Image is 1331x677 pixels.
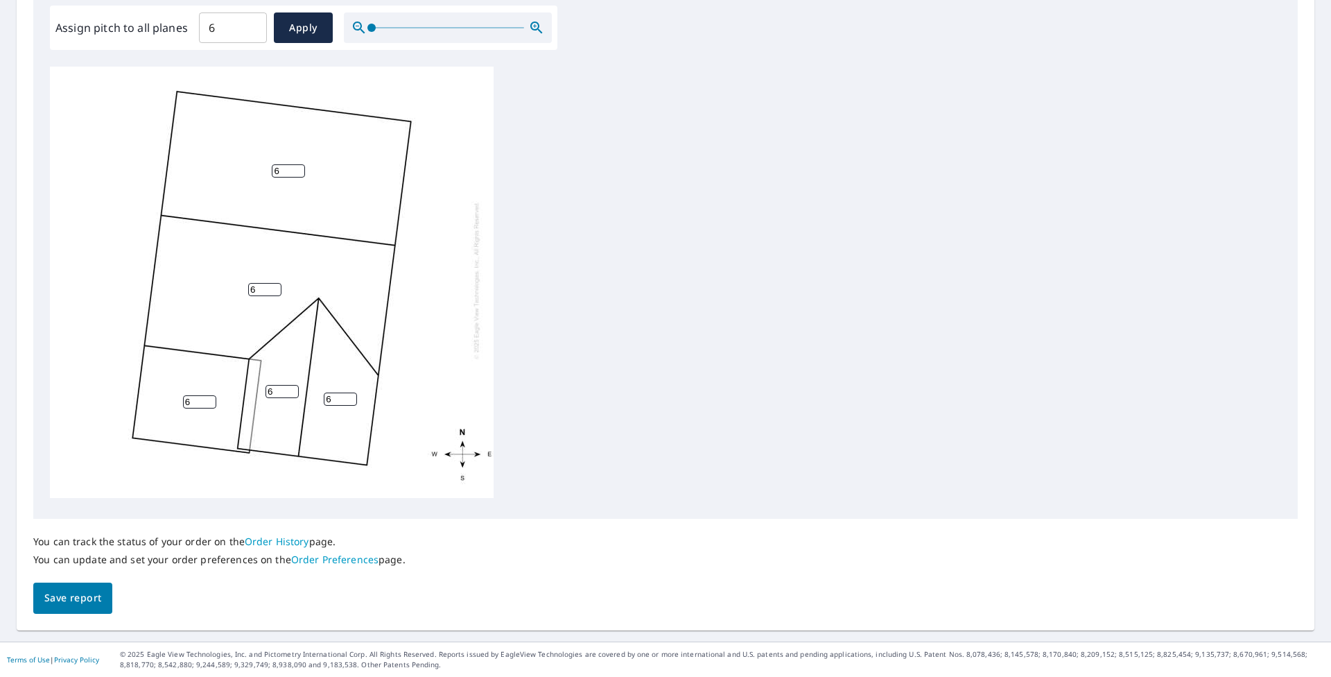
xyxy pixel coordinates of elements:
span: Apply [285,19,322,37]
button: Apply [274,12,333,43]
p: You can track the status of your order on the page. [33,535,406,548]
button: Save report [33,583,112,614]
input: 00.0 [199,8,267,47]
span: Save report [44,590,101,607]
a: Privacy Policy [54,655,99,665]
a: Order History [245,535,309,548]
a: Terms of Use [7,655,50,665]
label: Assign pitch to all planes [55,19,188,36]
p: You can update and set your order preferences on the page. [33,554,406,566]
p: | [7,655,99,664]
a: Order Preferences [291,553,379,566]
p: © 2025 Eagle View Technologies, Inc. and Pictometry International Corp. All Rights Reserved. Repo... [120,649,1324,670]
